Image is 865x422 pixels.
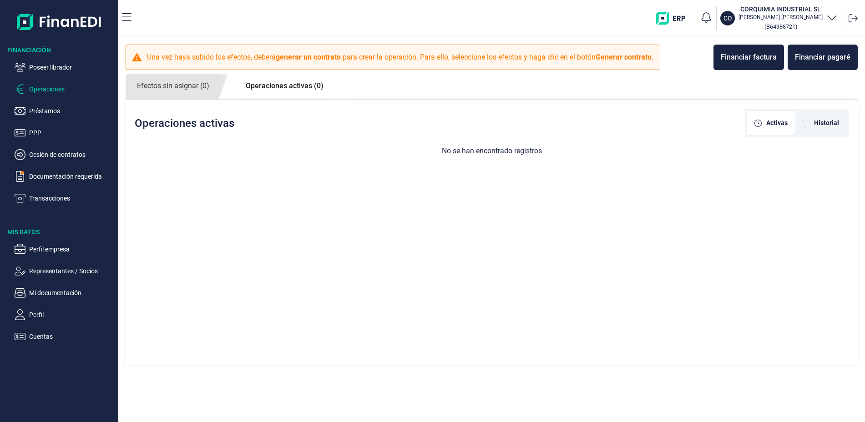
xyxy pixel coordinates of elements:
button: Poseer librador [15,62,115,73]
p: [PERSON_NAME] [PERSON_NAME] [739,14,823,21]
button: Cuentas [15,331,115,342]
button: Representantes / Socios [15,266,115,276]
button: Perfil [15,309,115,320]
p: CO [723,14,732,23]
img: Logo de aplicación [17,7,102,36]
h2: Operaciones activas [135,117,234,130]
button: Financiar pagaré [788,45,858,70]
button: Mi documentación [15,287,115,298]
b: generar un contrato [276,53,341,61]
div: [object Object] [747,111,795,135]
p: Transacciones [29,193,115,204]
p: Préstamos [29,105,115,116]
button: Cesión de contratos [15,149,115,160]
h3: No se han encontrado registros [126,146,858,155]
p: Perfil [29,309,115,320]
p: Cesión de contratos [29,149,115,160]
p: Operaciones [29,84,115,95]
h3: CORQUIMIA INDUSTRIAL SL [739,5,823,14]
p: Perfil empresa [29,244,115,255]
button: Financiar factura [713,45,784,70]
p: Mi documentación [29,287,115,298]
b: Generar contrato [596,53,652,61]
a: Efectos sin asignar (0) [126,74,221,99]
p: Una vez haya subido los efectos, deberá para crear la operación. Para ello, seleccione los efecto... [147,52,653,63]
div: Financiar factura [721,52,777,63]
img: erp [656,12,692,25]
div: Financiar pagaré [795,52,850,63]
button: Transacciones [15,193,115,204]
button: Préstamos [15,105,115,116]
button: Perfil empresa [15,244,115,255]
button: COCORQUIMIA INDUSTRIAL SL[PERSON_NAME] [PERSON_NAME](B64388721) [720,5,837,32]
button: Operaciones [15,84,115,95]
p: PPP [29,127,115,138]
small: Copiar cif [764,23,797,30]
p: Poseer librador [29,62,115,73]
a: Operaciones activas (0) [234,74,335,98]
button: Documentación requerida [15,171,115,182]
p: Representantes / Socios [29,266,115,276]
div: [object Object] [795,111,846,135]
span: Historial [814,118,839,128]
span: Activas [766,118,788,128]
p: Cuentas [29,331,115,342]
p: Documentación requerida [29,171,115,182]
button: PPP [15,127,115,138]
